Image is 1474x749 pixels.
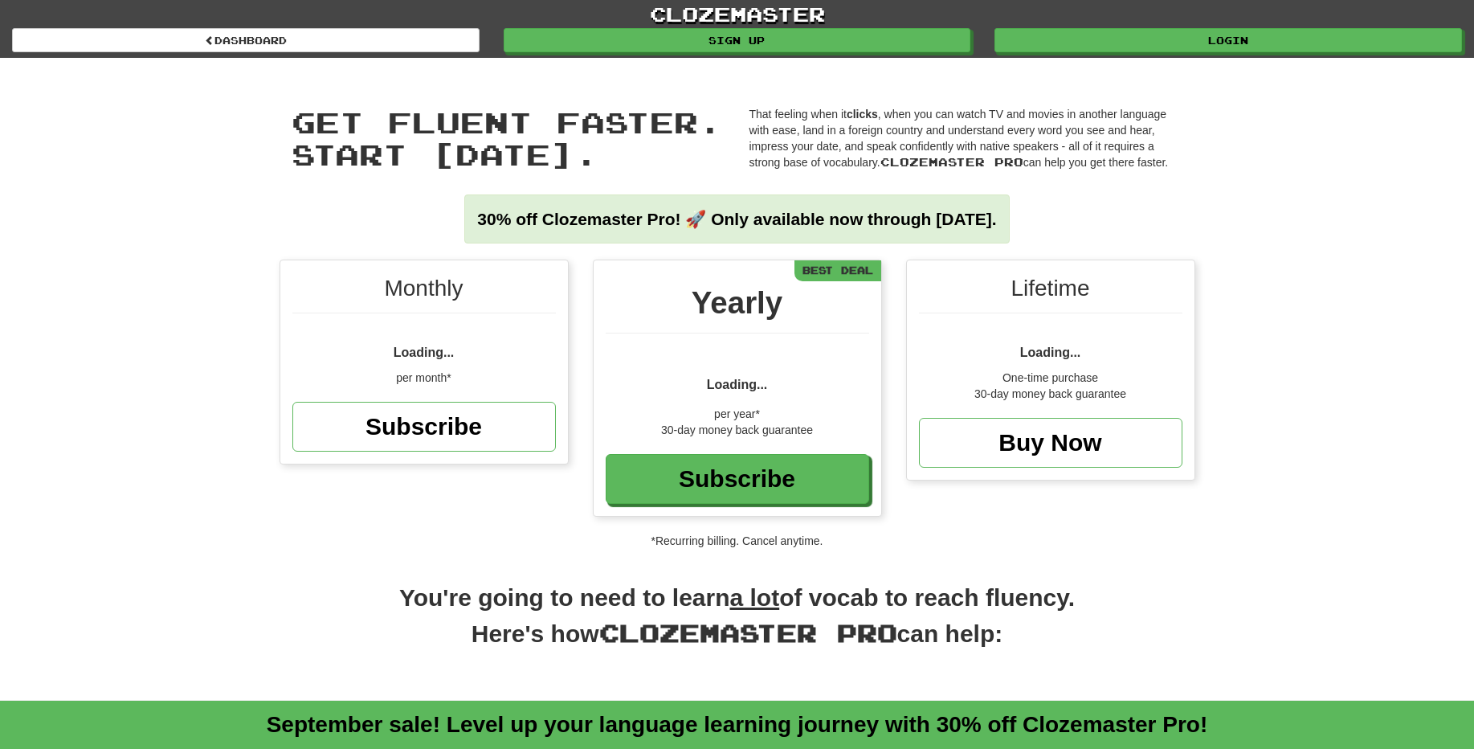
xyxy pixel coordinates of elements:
[12,28,480,52] a: Dashboard
[280,581,1195,668] h2: You're going to need to learn of vocab to reach fluency. Here's how can help:
[847,108,878,121] strong: clicks
[477,210,996,228] strong: 30% off Clozemaster Pro! 🚀 Only available now through [DATE].
[606,422,869,438] div: 30-day money back guarantee
[880,155,1023,169] span: Clozemaster Pro
[794,260,881,280] div: Best Deal
[919,418,1182,468] a: Buy Now
[749,106,1183,170] p: That feeling when it , when you can watch TV and movies in another language with ease, land in a ...
[994,28,1462,52] a: Login
[606,280,869,334] div: Yearly
[292,402,556,452] a: Subscribe
[919,370,1182,386] div: One-time purchase
[919,272,1182,313] div: Lifetime
[707,378,768,391] span: Loading...
[606,406,869,422] div: per year*
[730,584,780,611] u: a lot
[292,272,556,313] div: Monthly
[267,712,1208,737] a: September sale! Level up your language learning journey with 30% off Clozemaster Pro!
[599,618,897,647] span: Clozemaster Pro
[394,346,455,359] span: Loading...
[292,104,722,171] span: Get fluent faster. Start [DATE].
[504,28,971,52] a: Sign up
[292,370,556,386] div: per month*
[919,386,1182,402] div: 30-day money back guarantee
[606,454,869,504] a: Subscribe
[1020,346,1081,359] span: Loading...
